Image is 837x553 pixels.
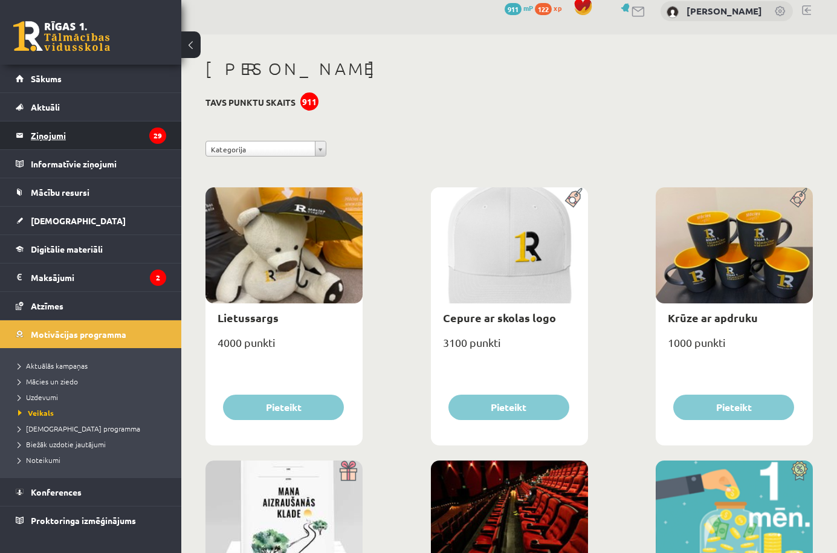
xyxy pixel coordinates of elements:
[18,407,169,418] a: Veikals
[667,6,679,18] img: Roberts Pauls
[18,454,169,465] a: Noteikumi
[300,92,318,111] div: 911
[16,121,166,149] a: Ziņojumi29
[16,506,166,534] a: Proktoringa izmēģinājums
[16,150,166,178] a: Informatīvie ziņojumi
[18,439,106,449] span: Biežāk uzdotie jautājumi
[786,461,813,481] img: Atlaide
[205,141,326,157] a: Kategorija
[18,392,169,403] a: Uzdevumi
[18,424,140,433] span: [DEMOGRAPHIC_DATA] programma
[431,332,588,363] div: 3100 punkti
[205,332,363,363] div: 4000 punkti
[554,3,561,13] span: xp
[16,178,166,206] a: Mācību resursi
[31,487,82,497] span: Konferences
[31,102,60,112] span: Aktuāli
[31,329,126,340] span: Motivācijas programma
[18,439,169,450] a: Biežāk uzdotie jautājumi
[16,93,166,121] a: Aktuāli
[673,395,794,420] button: Pieteikt
[149,128,166,144] i: 29
[31,150,166,178] legend: Informatīvie ziņojumi
[13,21,110,51] a: Rīgas 1. Tālmācības vidusskola
[16,478,166,506] a: Konferences
[16,235,166,263] a: Digitālie materiāli
[211,141,310,157] span: Kategorija
[505,3,533,13] a: 911 mP
[18,423,169,434] a: [DEMOGRAPHIC_DATA] programma
[205,59,813,79] h1: [PERSON_NAME]
[18,455,60,465] span: Noteikumi
[687,5,762,17] a: [PERSON_NAME]
[786,187,813,208] img: Populāra prece
[18,408,54,418] span: Veikals
[205,97,296,108] h3: Tavs punktu skaits
[31,515,136,526] span: Proktoringa izmēģinājums
[18,361,88,370] span: Aktuālās kampaņas
[656,332,813,363] div: 1000 punkti
[18,360,169,371] a: Aktuālās kampaņas
[16,292,166,320] a: Atzīmes
[31,73,62,84] span: Sākums
[31,187,89,198] span: Mācību resursi
[535,3,552,15] span: 122
[18,377,78,386] span: Mācies un ziedo
[31,215,126,226] span: [DEMOGRAPHIC_DATA]
[18,376,169,387] a: Mācies un ziedo
[31,264,166,291] legend: Maksājumi
[448,395,569,420] button: Pieteikt
[31,244,103,254] span: Digitālie materiāli
[443,311,556,325] a: Cepure ar skolas logo
[16,264,166,291] a: Maksājumi2
[223,395,344,420] button: Pieteikt
[16,207,166,234] a: [DEMOGRAPHIC_DATA]
[668,311,758,325] a: Krūze ar apdruku
[16,65,166,92] a: Sākums
[31,121,166,149] legend: Ziņojumi
[16,320,166,348] a: Motivācijas programma
[335,461,363,481] img: Dāvana ar pārsteigumu
[505,3,522,15] span: 911
[561,187,588,208] img: Populāra prece
[31,300,63,311] span: Atzīmes
[218,311,279,325] a: Lietussargs
[18,392,58,402] span: Uzdevumi
[523,3,533,13] span: mP
[535,3,567,13] a: 122 xp
[150,270,166,286] i: 2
